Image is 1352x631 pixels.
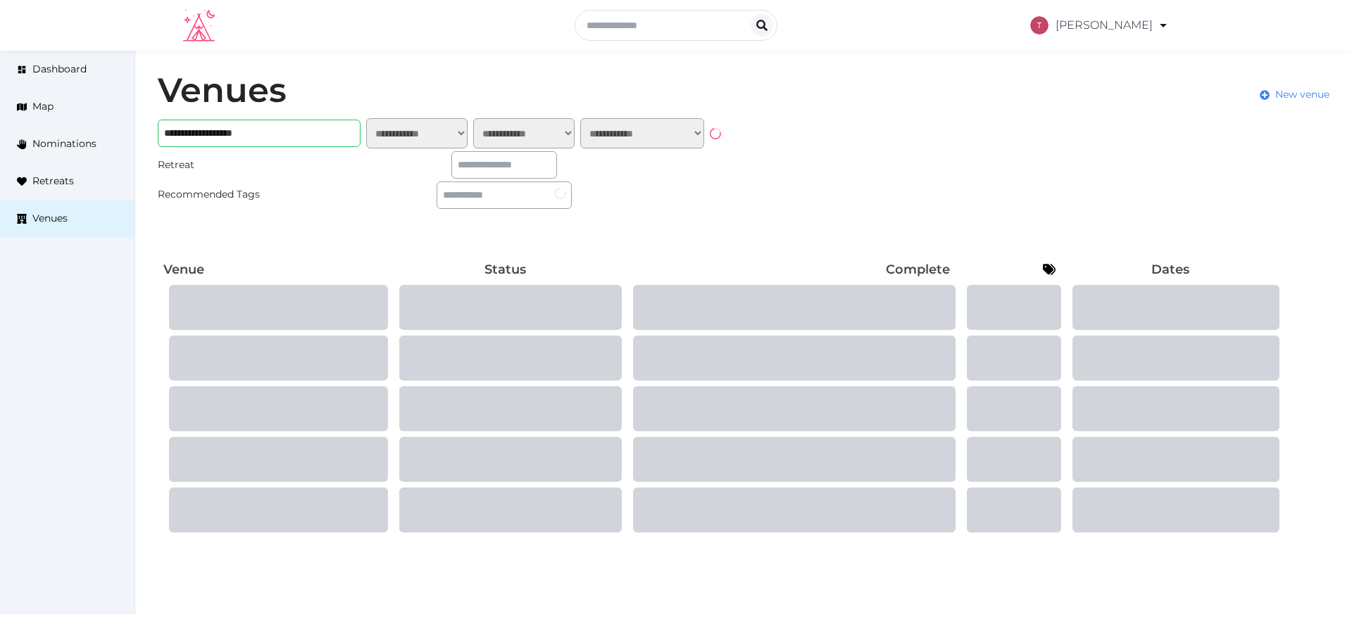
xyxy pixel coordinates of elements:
[32,174,74,189] span: Retreats
[32,136,96,151] span: Nominations
[32,62,87,77] span: Dashboard
[32,99,54,114] span: Map
[1030,6,1169,45] a: [PERSON_NAME]
[158,187,293,202] div: Recommended Tags
[1260,87,1329,102] a: New venue
[1275,87,1329,102] span: New venue
[158,158,293,172] div: Retreat
[1061,257,1279,282] th: Dates
[158,257,388,282] th: Venue
[622,257,956,282] th: Complete
[32,211,68,226] span: Venues
[388,257,622,282] th: Status
[158,73,287,107] h1: Venues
